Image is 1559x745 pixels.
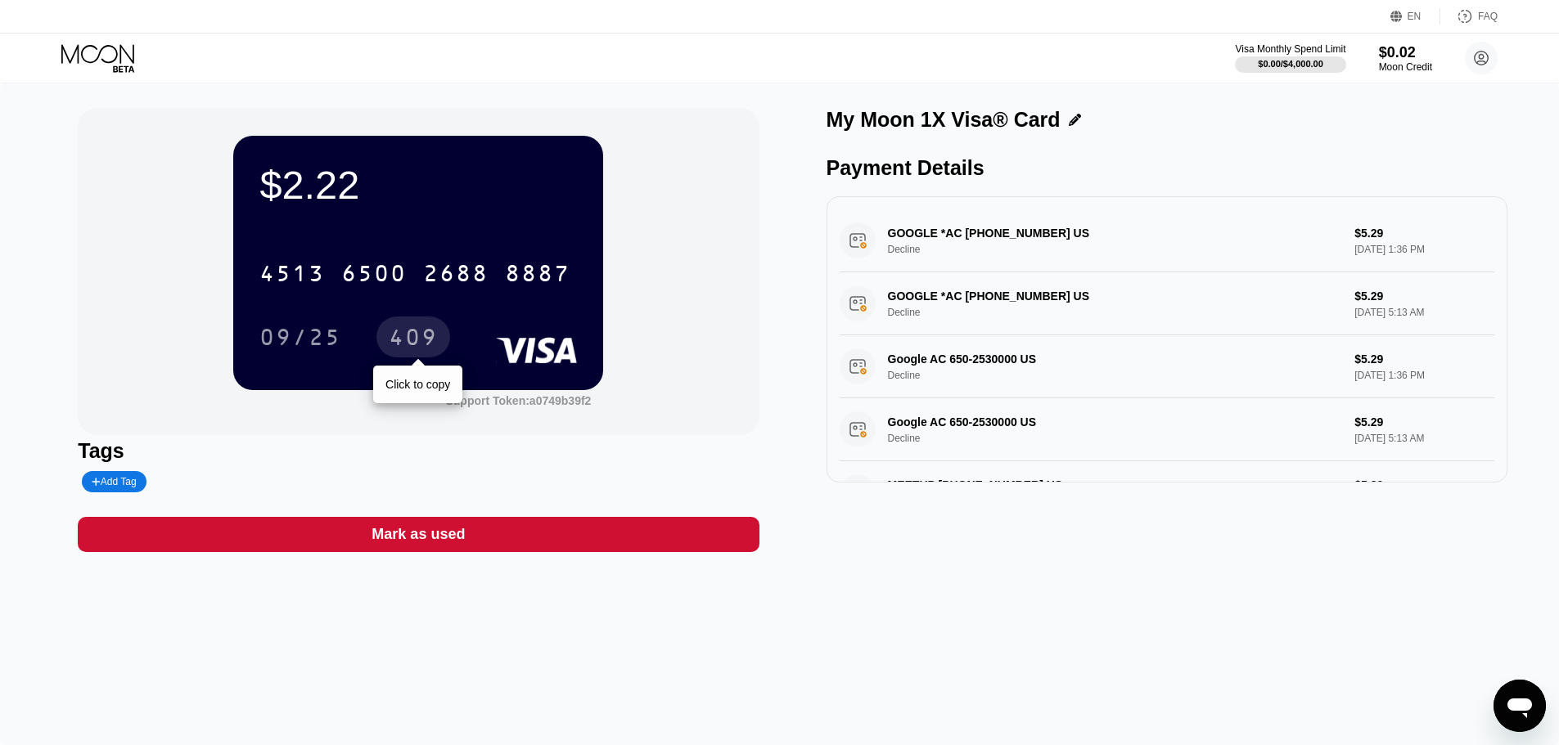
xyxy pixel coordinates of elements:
[1379,44,1432,73] div: $0.02Moon Credit
[1390,8,1440,25] div: EN
[78,439,759,463] div: Tags
[827,156,1507,180] div: Payment Details
[1235,43,1345,73] div: Visa Monthly Spend Limit$0.00/$4,000.00
[423,263,489,289] div: 2688
[1379,44,1432,61] div: $0.02
[1494,680,1546,732] iframe: Button to launch messaging window
[505,263,570,289] div: 8887
[372,525,465,544] div: Mark as used
[1478,11,1498,22] div: FAQ
[247,316,354,357] div: 09/25
[827,108,1061,132] div: My Moon 1X Visa® Card
[445,394,591,407] div: Support Token: a0749b39f2
[259,162,577,208] div: $2.22
[92,476,136,487] div: Add Tag
[1379,61,1432,73] div: Moon Credit
[445,394,591,407] div: Support Token:a0749b39f2
[82,471,146,492] div: Add Tag
[1258,59,1323,69] div: $0.00 / $4,000.00
[1440,8,1498,25] div: FAQ
[389,326,438,352] div: 409
[78,517,759,552] div: Mark as used
[376,316,450,357] div: 409
[259,326,341,352] div: 09/25
[341,263,407,289] div: 6500
[250,253,580,294] div: 4513650026888887
[1408,11,1422,22] div: EN
[1235,43,1345,55] div: Visa Monthly Spend Limit
[385,378,450,391] div: Click to copy
[259,263,325,289] div: 4513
